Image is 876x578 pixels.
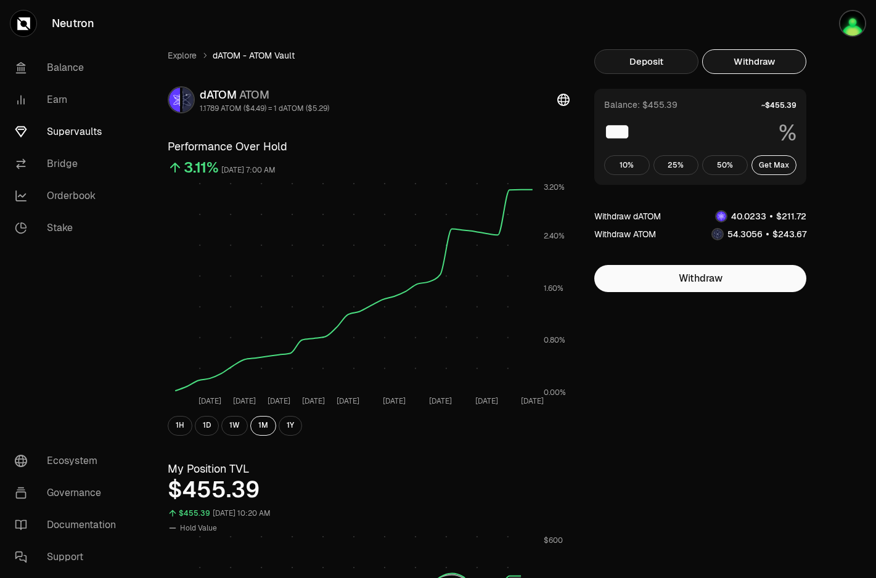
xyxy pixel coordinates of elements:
tspan: [DATE] [383,396,406,406]
button: 25% [653,155,699,175]
tspan: [DATE] [475,396,498,406]
img: ATOM Logo [713,229,722,239]
a: Orderbook [5,180,133,212]
tspan: [DATE] [199,396,221,406]
img: kkr [840,11,865,36]
span: Hold Value [180,523,217,533]
tspan: [DATE] [233,396,256,406]
tspan: 0.00% [544,388,566,397]
span: % [779,121,796,145]
button: Deposit [594,49,698,74]
nav: breadcrumb [168,49,570,62]
tspan: $600 [544,535,563,545]
button: 10% [604,155,650,175]
button: 50% [702,155,748,175]
a: Governance [5,477,133,509]
button: 1M [250,416,276,436]
div: Balance: $455.39 [604,99,677,111]
button: Withdraw [702,49,806,74]
a: Documentation [5,509,133,541]
span: dATOM - ATOM Vault [213,49,295,62]
button: 1W [221,416,248,436]
a: Earn [5,84,133,116]
tspan: 2.40% [544,231,565,241]
img: dATOM Logo [169,88,180,112]
tspan: 1.60% [544,283,563,293]
div: Withdraw dATOM [594,210,661,222]
div: 3.11% [184,158,219,177]
a: Stake [5,212,133,244]
button: 1H [168,416,192,436]
img: ATOM Logo [182,88,194,112]
div: [DATE] 7:00 AM [221,163,276,177]
a: Balance [5,52,133,84]
a: Supervaults [5,116,133,148]
span: ATOM [239,88,269,102]
div: $455.39 [168,478,570,502]
tspan: [DATE] [337,396,359,406]
tspan: 3.20% [544,182,565,192]
h3: My Position TVL [168,460,570,478]
tspan: 0.80% [544,335,565,345]
img: dATOM Logo [716,211,726,221]
tspan: [DATE] [302,396,325,406]
div: Withdraw ATOM [594,228,656,240]
a: Explore [168,49,197,62]
h3: Performance Over Hold [168,138,570,155]
button: Get Max [751,155,797,175]
tspan: [DATE] [429,396,452,406]
button: 1D [195,416,219,436]
div: $455.39 [179,507,210,521]
a: Support [5,541,133,573]
button: 1Y [279,416,302,436]
tspan: [DATE] [521,396,544,406]
tspan: [DATE] [268,396,290,406]
a: Ecosystem [5,445,133,477]
div: [DATE] 10:20 AM [213,507,271,521]
a: Bridge [5,148,133,180]
div: dATOM [200,86,329,104]
button: Withdraw [594,265,806,292]
div: 1.1789 ATOM ($4.49) = 1 dATOM ($5.29) [200,104,329,113]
